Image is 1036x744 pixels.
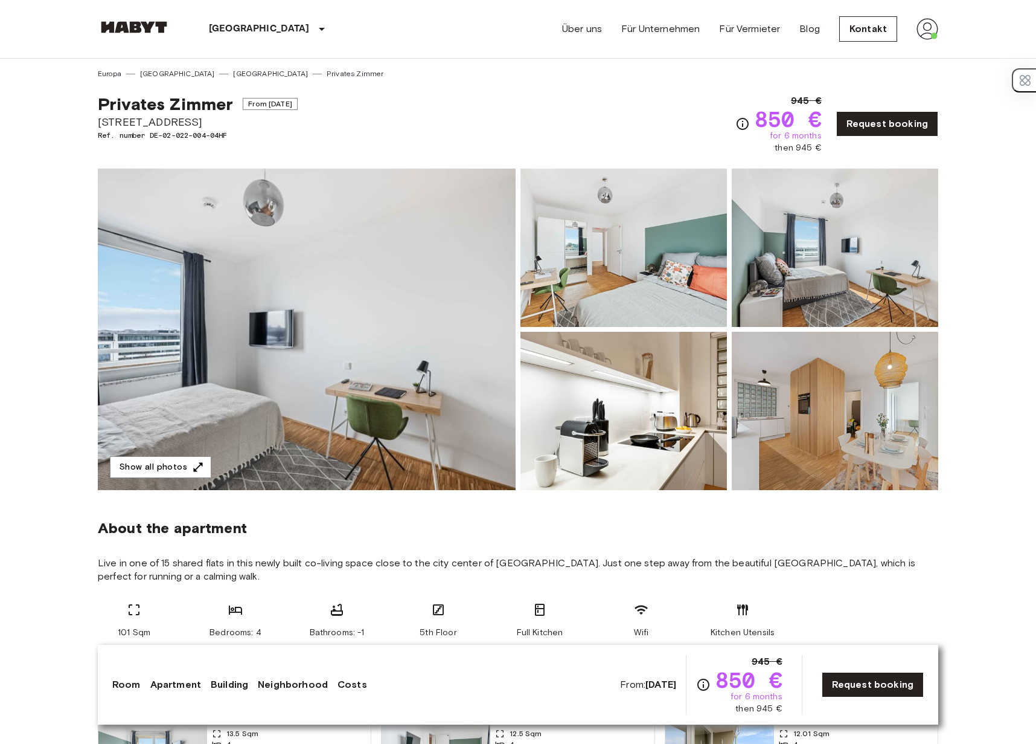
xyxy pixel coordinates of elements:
[770,130,822,142] span: for 6 months
[118,627,150,639] span: 101 Sqm
[98,114,298,130] span: [STREET_ADDRESS]
[258,678,328,692] a: Neighborhood
[420,627,456,639] span: 5th Floor
[209,22,310,36] p: [GEOGRAPHIC_DATA]
[98,68,121,79] a: Europa
[211,678,248,692] a: Building
[327,68,383,79] a: Privates Zimmer
[520,332,727,490] img: Picture of unit DE-02-022-004-04HF
[243,98,298,110] span: From [DATE]
[517,627,563,639] span: Full Kitchen
[732,169,938,327] img: Picture of unit DE-02-022-004-04HF
[98,21,170,33] img: Habyt
[98,130,298,141] span: Ref. number DE-02-022-004-04HF
[836,111,938,137] a: Request booking
[98,94,233,114] span: Privates Zimmer
[621,22,700,36] a: Für Unternehmen
[799,22,820,36] a: Blog
[562,22,602,36] a: Über uns
[233,68,308,79] a: [GEOGRAPHIC_DATA]
[310,627,365,639] span: Bathrooms: -1
[98,519,247,537] span: About the apartment
[140,68,215,79] a: [GEOGRAPHIC_DATA]
[839,16,897,42] a: Kontakt
[732,332,938,490] img: Picture of unit DE-02-022-004-04HF
[150,678,201,692] a: Apartment
[112,678,141,692] a: Room
[696,678,711,692] svg: Check cost overview for full price breakdown. Please note that discounts apply to new joiners onl...
[620,678,676,691] span: From:
[645,679,676,690] b: [DATE]
[226,728,258,739] span: 13.5 Sqm
[711,627,775,639] span: Kitchen Utensils
[793,728,830,739] span: 12.01 Sqm
[822,672,924,697] a: Request booking
[520,169,727,327] img: Picture of unit DE-02-022-004-04HF
[775,142,822,154] span: then 945 €
[735,117,750,131] svg: Check cost overview for full price breakdown. Please note that discounts apply to new joiners onl...
[752,655,782,669] span: 945 €
[719,22,780,36] a: Für Vermieter
[715,669,782,691] span: 850 €
[110,456,211,479] button: Show all photos
[209,627,261,639] span: Bedrooms: 4
[731,691,782,703] span: for 6 months
[634,627,649,639] span: Wifi
[755,108,822,130] span: 850 €
[337,678,367,692] a: Costs
[98,557,938,583] span: Live in one of 15 shared flats in this newly built co-living space close to the city center of [G...
[98,169,516,490] img: Marketing picture of unit DE-02-022-004-04HF
[791,94,822,108] span: 945 €
[735,703,782,715] span: then 945 €
[916,18,938,40] img: avatar
[510,728,542,739] span: 12.5 Sqm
